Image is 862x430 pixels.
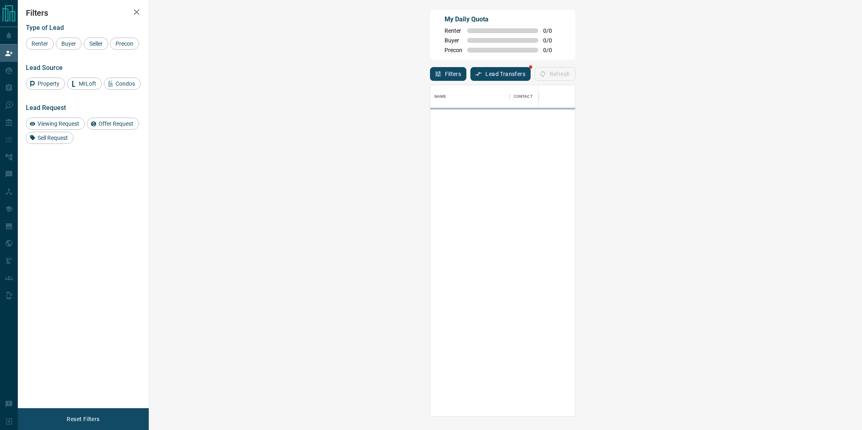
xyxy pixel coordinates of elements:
div: Sell Request [26,132,74,144]
span: Renter [29,40,51,47]
span: Precon [445,47,462,53]
span: Lead Source [26,64,63,72]
span: Renter [445,27,462,34]
div: Precon [110,38,139,50]
div: Renter [26,38,54,50]
div: Name [430,85,510,108]
span: Lead Request [26,104,66,112]
span: 0 / 0 [543,27,561,34]
div: Offer Request [87,118,139,130]
span: Seller [86,40,105,47]
span: Offer Request [96,120,136,127]
div: Condos [104,78,141,90]
button: Filters [430,67,467,81]
div: MrLoft [67,78,102,90]
span: MrLoft [76,80,99,87]
div: Seller [84,38,108,50]
span: Sell Request [35,135,71,141]
button: Lead Transfers [470,67,531,81]
div: Property [26,78,65,90]
div: Contact [514,85,533,108]
span: 0 / 0 [543,37,561,44]
span: Precon [113,40,136,47]
span: Property [35,80,62,87]
span: 0 / 0 [543,47,561,53]
div: Name [434,85,447,108]
span: Type of Lead [26,24,64,32]
span: Buyer [59,40,79,47]
span: Viewing Request [35,120,82,127]
span: Condos [113,80,138,87]
h2: Filters [26,8,141,18]
button: Reset Filters [61,412,105,426]
p: My Daily Quota [445,15,561,24]
div: Buyer [56,38,82,50]
div: Viewing Request [26,118,85,130]
span: Buyer [445,37,462,44]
